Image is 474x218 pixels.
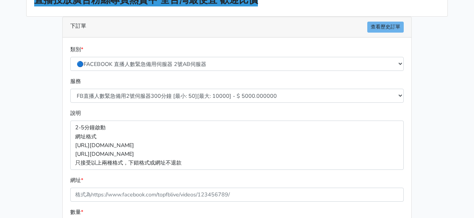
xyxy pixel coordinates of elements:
[70,208,83,216] label: 數量
[70,176,83,185] label: 網址
[70,45,83,54] label: 類別
[70,109,81,118] label: 說明
[70,121,404,169] p: 2-5分鐘啟動 網址格式 [URL][DOMAIN_NAME] [URL][DOMAIN_NAME] 只接受以上兩種格式，下錯格式或網址不退款
[70,188,404,202] input: 格式為https://www.facebook.com/topfblive/videos/123456789/
[63,17,411,38] div: 下訂單
[70,77,81,86] label: 服務
[367,22,404,33] a: 查看歷史訂單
